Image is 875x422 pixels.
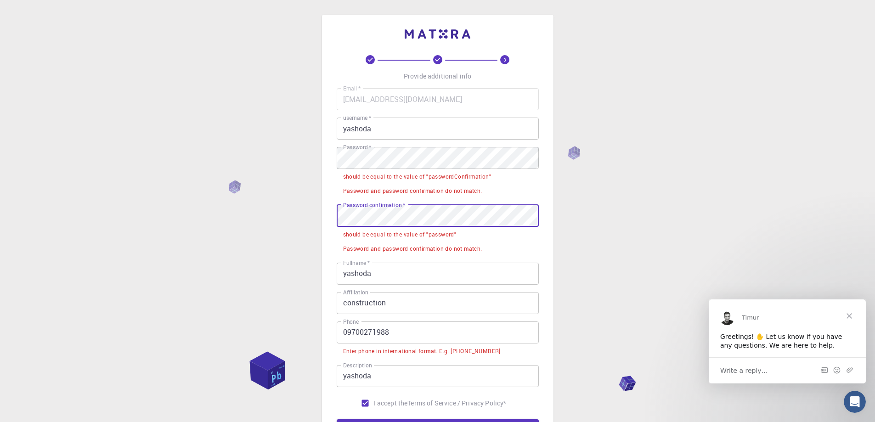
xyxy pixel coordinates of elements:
p: Provide additional info [404,72,471,81]
text: 3 [503,56,506,63]
a: Terms of Service / Privacy Policy* [407,399,506,408]
div: should be equal to the value of "passwordConfirmation" [343,172,491,181]
div: Enter phone in international format. E.g. [PHONE_NUMBER] [343,347,501,356]
label: username [343,114,371,122]
iframe: Intercom live chat [844,391,866,413]
span: I accept the [374,399,408,408]
label: Password confirmation [343,201,405,209]
div: Password and password confirmation do not match. [343,186,482,196]
label: Affiliation [343,288,368,296]
label: Phone [343,318,359,326]
label: Description [343,361,372,369]
iframe: Intercom live chat message [709,299,866,383]
label: Fullname [343,259,370,267]
label: Password [343,143,371,151]
label: Email [343,84,361,92]
p: Terms of Service / Privacy Policy * [407,399,506,408]
div: Password and password confirmation do not match. [343,244,482,253]
div: should be equal to the value of "password" [343,230,457,239]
